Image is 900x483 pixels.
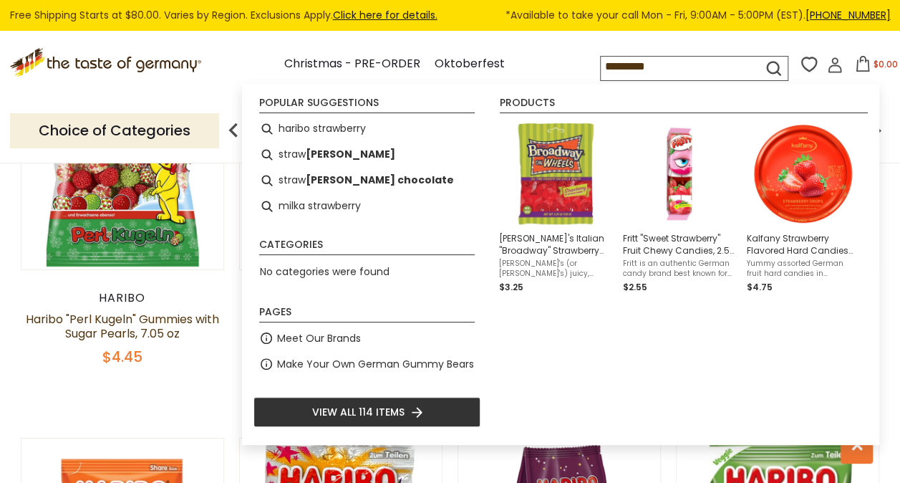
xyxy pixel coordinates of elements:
[617,116,741,300] li: Fritt "Sweet Strawberry" Fruit Chewy Candies, 2.5 oz
[751,122,855,226] img: Kalfany Strawberry Candy Drops
[505,7,891,24] span: *Available to take your call Mon - Fri, 9:00AM - 5:00PM (EST).
[284,54,420,74] a: Christmas - PRE-ORDER
[499,232,611,257] span: [PERSON_NAME]'s Italian "Broadway" Strawberry Red Licorice Wheel in Bag - 5.29 oz.
[253,168,480,193] li: strawberry chocolate
[747,281,773,293] span: $4.75
[26,311,219,342] a: Haribo "Perl Kugeln" Gummies with Sugar Pearls, 7.05 oz
[741,116,865,300] li: Kalfany Strawberry Flavored Hard Candies Tin, 150g
[10,113,219,148] p: Choice of Categories
[240,67,442,269] img: Haribo
[277,356,474,373] a: Make Your Own German Gummy Bears
[747,232,859,257] span: Kalfany Strawberry Flavored Hard Candies Tin, 150g
[21,291,225,305] div: Haribo
[306,146,395,163] b: [PERSON_NAME]
[259,239,475,255] li: Categories
[333,8,437,22] a: Click here for details.
[747,259,859,279] span: Yummy assorted German fruit hard candies in strawberry flavor. Naturally flavored with fruit juic...
[874,58,898,70] span: $0.00
[253,116,480,142] li: haribo strawberry
[435,54,505,74] a: Oktoberfest
[253,142,480,168] li: strawberry candy
[623,122,735,295] a: Fritt "Sweet Strawberry" Fruit ChewsFritt "Sweet Strawberry" Fruit Chewy Candies, 2.5 ozFritt is ...
[500,97,868,113] li: Products
[10,7,891,24] div: Free Shipping Starts at $80.00. Varies by Region. Exclusions Apply.
[623,281,647,293] span: $2.55
[312,404,405,420] span: View all 114 items
[259,307,475,322] li: Pages
[253,193,480,219] li: milka strawberry
[493,116,617,300] li: Gustaf's Italian "Broadway" Strawberry Red Licorice Wheel in Bag - 5.29 oz.
[623,232,735,257] span: Fritt "Sweet Strawberry" Fruit Chewy Candies, 2.5 oz
[253,397,480,427] li: View all 114 items
[253,351,480,377] li: Make Your Own German Gummy Bears
[627,122,731,226] img: Fritt "Sweet Strawberry" Fruit Chews
[219,116,248,145] img: previous arrow
[253,325,480,351] li: Meet Our Brands
[242,84,879,445] div: Instant Search Results
[239,291,443,305] div: Haribo
[21,67,224,269] img: Haribo
[102,347,142,367] span: $4.45
[277,330,361,347] a: Meet Our Brands
[805,8,891,22] a: [PHONE_NUMBER]
[499,122,611,295] a: [PERSON_NAME]'s Italian "Broadway" Strawberry Red Licorice Wheel in Bag - 5.29 oz.[PERSON_NAME]'s...
[499,281,523,293] span: $3.25
[623,259,735,279] span: Fritt is an authentic German candy brand best known for their flavorful fruit chews. The "Sweet S...
[499,259,611,279] span: [PERSON_NAME]'s (or [PERSON_NAME]'s) juicy, colorful, strawberry-flavored pinwheel gummies are fr...
[260,264,389,279] span: No categories were found
[306,172,454,188] b: [PERSON_NAME] chocolate
[747,122,859,295] a: Kalfany Strawberry Candy DropsKalfany Strawberry Flavored Hard Candies Tin, 150gYummy assorted Ge...
[259,97,475,113] li: Popular suggestions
